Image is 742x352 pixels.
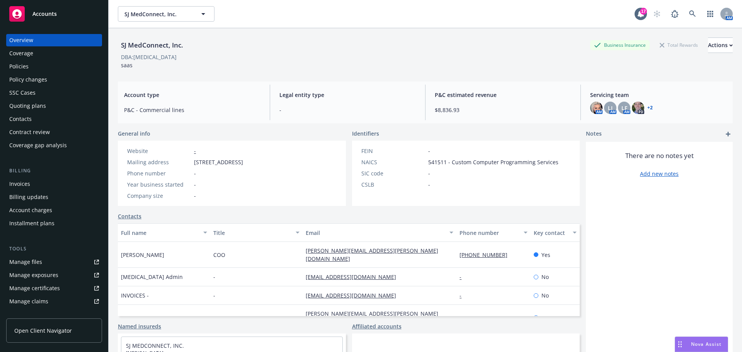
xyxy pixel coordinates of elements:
a: Policy changes [6,73,102,86]
a: [EMAIL_ADDRESS][DOMAIN_NAME] [306,273,402,281]
a: Accounts [6,3,102,25]
a: [PERSON_NAME][EMAIL_ADDRESS][PERSON_NAME][DOMAIN_NAME] [306,247,438,262]
div: Manage BORs [9,308,46,321]
button: Email [303,223,456,242]
a: Affiliated accounts [352,322,402,330]
span: - [428,169,430,177]
div: FEIN [361,147,425,155]
span: Nova Assist [691,341,722,347]
div: Contacts [9,113,32,125]
div: Business Insurance [590,40,650,50]
div: Invoices [9,178,30,190]
a: Manage files [6,256,102,268]
span: Yes [541,251,550,259]
a: Installment plans [6,217,102,230]
div: Drag to move [675,337,685,352]
span: - [279,106,416,114]
span: Notes [586,129,602,139]
span: CEO [213,314,224,322]
span: No [541,314,549,322]
span: General info [118,129,150,138]
a: Manage certificates [6,282,102,294]
span: - [213,291,215,299]
a: Contract review [6,126,102,138]
a: Manage BORs [6,308,102,321]
button: Actions [708,37,733,53]
div: SSC Cases [9,87,36,99]
button: Title [210,223,303,242]
span: - [194,192,196,200]
div: SIC code [361,169,425,177]
span: 541511 - Custom Computer Programming Services [428,158,558,166]
a: Invoices [6,178,102,190]
a: SJ MEDCONNECT, INC. [126,342,184,349]
div: DBA: [MEDICAL_DATA] [121,53,177,61]
div: Account charges [9,204,52,216]
button: Key contact [531,223,580,242]
a: 5163592924 [459,314,497,321]
button: Phone number [456,223,530,242]
a: Switch app [703,6,718,22]
div: Overview [9,34,33,46]
a: Quoting plans [6,100,102,112]
div: Email [306,229,445,237]
div: Company size [127,192,191,200]
div: Billing updates [9,191,48,203]
span: - [428,147,430,155]
img: photo [632,102,644,114]
div: Policy changes [9,73,47,86]
span: Accounts [32,11,57,17]
div: SJ MedConnect, Inc. [118,40,186,50]
a: Add new notes [640,170,679,178]
a: Contacts [118,212,141,220]
span: LI [608,104,613,112]
a: - [459,292,468,299]
a: - [194,147,196,155]
span: COO [213,251,225,259]
div: Manage exposures [9,269,58,281]
div: Manage claims [9,295,48,308]
div: Year business started [127,180,191,189]
span: $8,836.93 [435,106,571,114]
div: Actions [708,38,733,53]
span: Manage exposures [6,269,102,281]
a: Report a Bug [667,6,682,22]
div: Phone number [459,229,519,237]
a: Overview [6,34,102,46]
span: Legal entity type [279,91,416,99]
div: Billing [6,167,102,175]
div: Coverage [9,47,33,60]
div: Coverage gap analysis [9,139,67,151]
span: - [213,273,215,281]
a: Coverage [6,47,102,60]
div: Website [127,147,191,155]
span: P&C - Commercial lines [124,106,260,114]
a: Start snowing [649,6,665,22]
span: Open Client Navigator [14,326,72,335]
button: Nova Assist [675,337,728,352]
img: photo [590,102,602,114]
span: INVOICES - [121,291,149,299]
div: Title [213,229,291,237]
span: [PERSON_NAME] [121,314,164,322]
div: Policies [9,60,29,73]
a: SSC Cases [6,87,102,99]
a: Contacts [6,113,102,125]
div: 17 [640,8,647,15]
span: - [194,180,196,189]
div: CSLB [361,180,425,189]
a: - [459,273,468,281]
span: saas [121,61,133,69]
a: Coverage gap analysis [6,139,102,151]
div: Mailing address [127,158,191,166]
a: [PHONE_NUMBER] [459,251,514,258]
button: Full name [118,223,210,242]
a: Account charges [6,204,102,216]
a: [EMAIL_ADDRESS][DOMAIN_NAME] [306,292,402,299]
a: add [723,129,733,139]
div: Manage files [9,256,42,268]
span: No [541,273,549,281]
span: LF [621,104,627,112]
span: Servicing team [590,91,727,99]
a: Search [685,6,700,22]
